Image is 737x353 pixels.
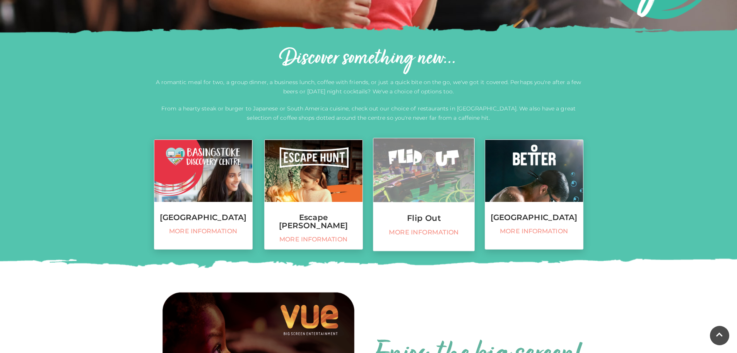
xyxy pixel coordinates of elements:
[268,236,359,243] span: More information
[154,104,583,122] p: From a hearty steak or burger to Japanese or South America cuisine, check out our choice of resta...
[377,229,470,237] span: More information
[154,77,583,96] p: A romantic meal for two, a group dinner, a business lunch, coffee with friends, or just a quick b...
[158,227,248,235] span: More information
[265,214,363,230] h3: Escape [PERSON_NAME]
[154,46,583,71] h2: Discover something new...
[489,227,579,235] span: More information
[154,214,252,222] h3: [GEOGRAPHIC_DATA]
[265,140,363,202] img: Escape Hunt, Festival Place, Basingstoke
[373,214,474,222] h3: Flip Out
[485,214,583,222] h3: [GEOGRAPHIC_DATA]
